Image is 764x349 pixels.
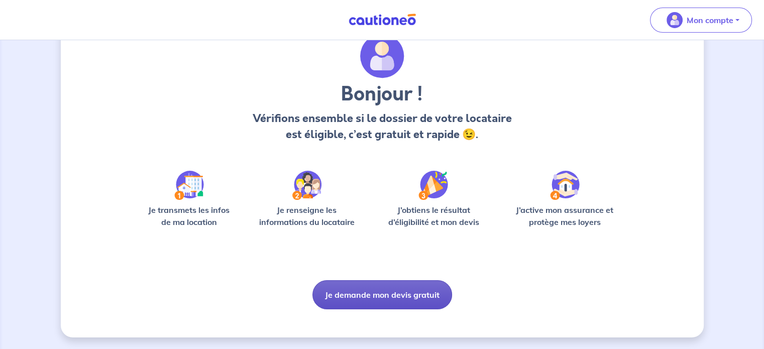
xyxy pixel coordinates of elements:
[377,204,490,228] p: J’obtiens le résultat d’éligibilité et mon devis
[667,12,683,28] img: illu_account_valid_menu.svg
[550,171,580,200] img: /static/bfff1cf634d835d9112899e6a3df1a5d/Step-4.svg
[418,171,448,200] img: /static/f3e743aab9439237c3e2196e4328bba9/Step-3.svg
[250,82,514,106] h3: Bonjour !
[345,14,420,26] img: Cautioneo
[250,110,514,143] p: Vérifions ensemble si le dossier de votre locataire est éligible, c’est gratuit et rapide 😉.
[650,8,752,33] button: illu_account_valid_menu.svgMon compte
[174,171,204,200] img: /static/90a569abe86eec82015bcaae536bd8e6/Step-1.svg
[506,204,623,228] p: J’active mon assurance et protège mes loyers
[141,204,237,228] p: Je transmets les infos de ma location
[312,280,452,309] button: Je demande mon devis gratuit
[253,204,361,228] p: Je renseigne les informations du locataire
[292,171,321,200] img: /static/c0a346edaed446bb123850d2d04ad552/Step-2.svg
[687,14,733,26] p: Mon compte
[360,34,404,78] img: archivate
